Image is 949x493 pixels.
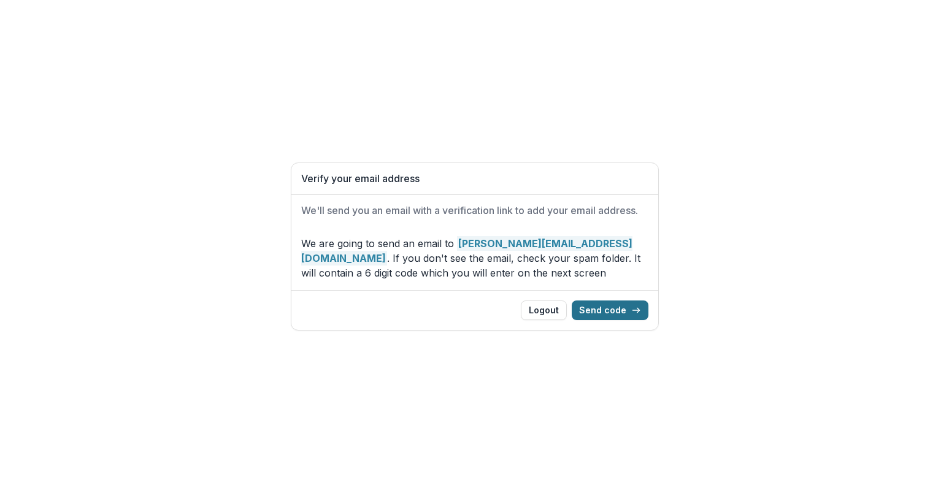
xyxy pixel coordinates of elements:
p: We are going to send an email to . If you don't see the email, check your spam folder. It will co... [301,236,648,280]
strong: [PERSON_NAME][EMAIL_ADDRESS][DOMAIN_NAME] [301,236,632,266]
h2: We'll send you an email with a verification link to add your email address. [301,205,648,216]
button: Send code [572,300,648,320]
h1: Verify your email address [301,173,648,185]
button: Logout [521,300,567,320]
